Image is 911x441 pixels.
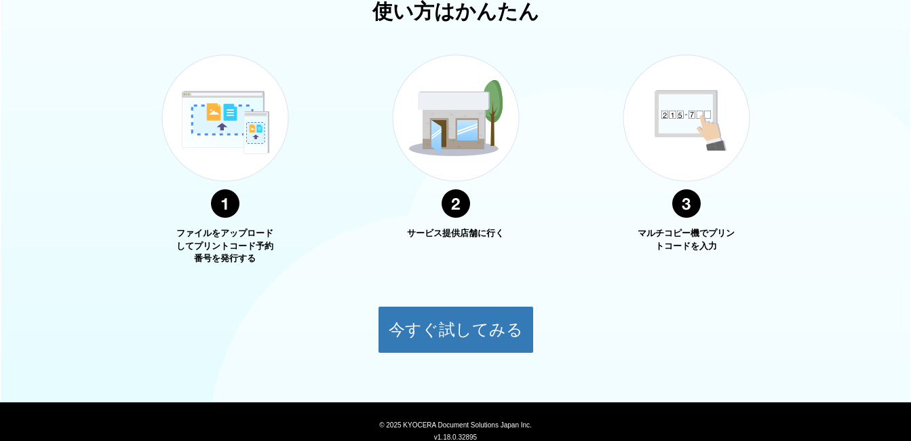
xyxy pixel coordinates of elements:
p: サービス提供店舗に行く [405,227,507,240]
p: ファイルをアップロードしてプリントコード予約番号を発行する [174,227,276,265]
span: © 2025 KYOCERA Document Solutions Japan Inc. [379,420,532,429]
button: 今すぐ試してみる [378,306,534,353]
span: v1.18.0.32895 [434,433,477,441]
p: マルチコピー機でプリントコードを入力 [636,227,737,252]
